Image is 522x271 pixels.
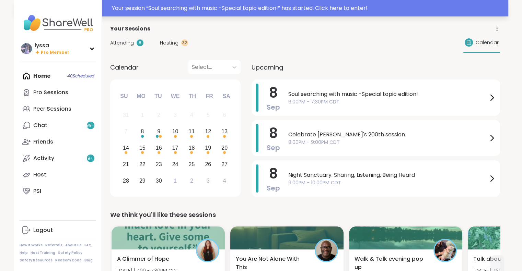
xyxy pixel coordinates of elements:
[151,124,166,139] div: Choose Tuesday, September 9th, 2025
[190,176,193,185] div: 2
[119,108,134,123] div: Not available Sunday, August 31st, 2025
[174,110,177,120] div: 3
[65,243,82,248] a: About Us
[110,63,139,72] span: Calendar
[41,50,69,56] span: Pro Member
[189,143,195,152] div: 18
[20,250,28,255] a: Help
[139,176,146,185] div: 29
[167,89,183,104] div: We
[31,250,55,255] a: Host Training
[207,110,210,120] div: 5
[269,164,278,183] span: 8
[141,110,144,120] div: 1
[217,157,232,172] div: Choose Saturday, September 27th, 2025
[55,258,82,263] a: Redeem Code
[124,127,127,136] div: 7
[172,127,178,136] div: 10
[184,157,199,172] div: Choose Thursday, September 25th, 2025
[151,157,166,172] div: Choose Tuesday, September 23rd, 2025
[116,89,131,104] div: Su
[151,141,166,156] div: Choose Tuesday, September 16th, 2025
[267,143,280,152] span: Sep
[88,156,93,161] span: 9 +
[156,176,162,185] div: 30
[172,143,178,152] div: 17
[84,258,93,263] a: Blog
[217,108,232,123] div: Not available Saturday, September 6th, 2025
[221,160,228,169] div: 27
[190,110,193,120] div: 4
[156,143,162,152] div: 16
[221,143,228,152] div: 20
[135,173,150,188] div: Choose Monday, September 29th, 2025
[20,222,96,238] a: Logout
[20,258,53,263] a: Safety Resources
[151,108,166,123] div: Not available Tuesday, September 2nd, 2025
[316,240,337,261] img: JonathanT
[267,183,280,193] span: Sep
[135,124,150,139] div: Choose Monday, September 8th, 2025
[135,108,150,123] div: Not available Monday, September 1st, 2025
[185,89,200,104] div: Th
[117,255,169,263] span: A Glimmer of Hope
[184,124,199,139] div: Choose Thursday, September 11th, 2025
[207,176,210,185] div: 3
[20,183,96,199] a: PSI
[168,108,183,123] div: Not available Wednesday, September 3rd, 2025
[20,243,43,248] a: How It Works
[201,173,216,188] div: Choose Friday, October 3rd, 2025
[112,4,504,12] div: Your session “ Soul searching with music -Special topic edition! ” has started. Click here to enter!
[434,240,456,261] img: Sunnyt
[219,89,234,104] div: Sa
[33,155,54,162] div: Activity
[184,108,199,123] div: Not available Thursday, September 4th, 2025
[20,11,96,35] img: ShareWell Nav Logo
[168,173,183,188] div: Choose Wednesday, October 1st, 2025
[137,39,143,46] div: 8
[168,157,183,172] div: Choose Wednesday, September 24th, 2025
[288,98,488,106] span: 6:00PM - 7:30PM CDT
[33,187,41,195] div: PSI
[267,102,280,112] span: Sep
[20,84,96,101] a: Pro Sessions
[141,127,144,136] div: 8
[288,131,488,139] span: Celebrate [PERSON_NAME]'s 200th session
[156,160,162,169] div: 23
[217,141,232,156] div: Choose Saturday, September 20th, 2025
[269,124,278,143] span: 8
[151,173,166,188] div: Choose Tuesday, September 30th, 2025
[33,226,53,234] div: Logout
[252,63,283,72] span: Upcoming
[20,101,96,117] a: Peer Sessions
[288,179,488,186] span: 9:00PM - 10:00PM CDT
[20,134,96,150] a: Friends
[35,42,69,49] div: lyssa
[110,210,500,220] div: We think you'll like these sessions
[139,143,146,152] div: 15
[20,150,96,167] a: Activity9+
[157,127,160,136] div: 9
[123,143,129,152] div: 14
[181,39,188,46] div: 32
[134,89,149,104] div: Mo
[139,160,146,169] div: 22
[110,39,134,47] span: Attending
[217,124,232,139] div: Choose Saturday, September 13th, 2025
[123,160,129,169] div: 21
[174,176,177,185] div: 1
[184,173,199,188] div: Choose Thursday, October 2nd, 2025
[205,160,211,169] div: 26
[135,141,150,156] div: Choose Monday, September 15th, 2025
[221,127,228,136] div: 13
[84,243,92,248] a: FAQ
[202,89,217,104] div: Fr
[157,110,160,120] div: 2
[58,250,82,255] a: Safety Policy
[119,173,134,188] div: Choose Sunday, September 28th, 2025
[20,117,96,134] a: Chat99+
[223,176,226,185] div: 4
[45,243,62,248] a: Referrals
[172,160,178,169] div: 24
[119,124,134,139] div: Not available Sunday, September 7th, 2025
